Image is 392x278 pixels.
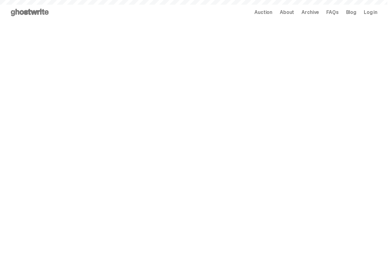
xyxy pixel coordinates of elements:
a: Auction [254,10,272,15]
a: Blog [346,10,356,15]
a: Log in [364,10,377,15]
a: About [280,10,294,15]
a: Archive [302,10,319,15]
a: FAQs [326,10,338,15]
